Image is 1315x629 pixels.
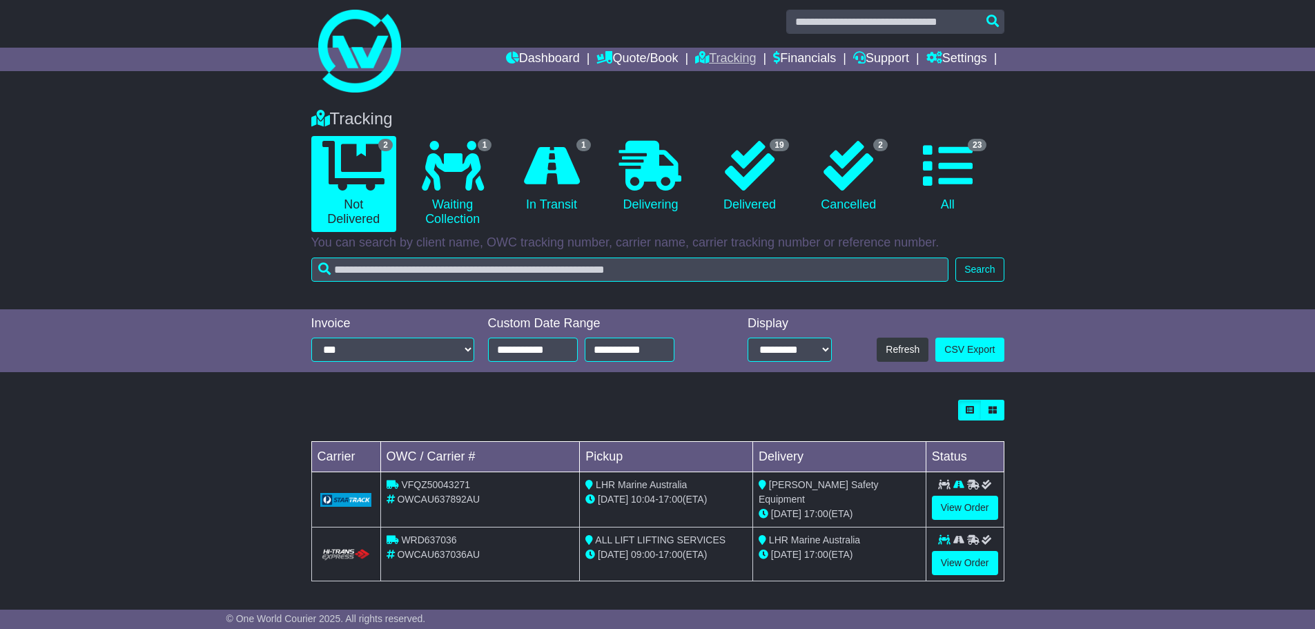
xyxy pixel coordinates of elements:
a: Delivering [608,136,693,217]
td: Carrier [311,442,380,472]
a: 19 Delivered [707,136,792,217]
a: Quote/Book [596,48,678,71]
td: Pickup [580,442,753,472]
span: 10:04 [631,494,655,505]
span: 1 [576,139,591,151]
a: 1 Waiting Collection [410,136,495,232]
span: [PERSON_NAME] Safety Equipment [759,479,879,505]
a: Dashboard [506,48,580,71]
span: 1 [478,139,492,151]
span: LHR Marine Australia [596,479,687,490]
a: View Order [932,551,998,575]
span: [DATE] [598,494,628,505]
a: Financials [773,48,836,71]
div: Display [748,316,832,331]
span: [DATE] [771,549,801,560]
span: OWCAU637892AU [397,494,480,505]
a: CSV Export [935,338,1004,362]
button: Search [955,258,1004,282]
span: 2 [378,139,393,151]
div: - (ETA) [585,492,747,507]
img: GetCarrierServiceLogo [320,493,372,507]
span: 17:00 [804,508,828,519]
a: View Order [932,496,998,520]
img: HiTrans.png [320,548,372,561]
div: Invoice [311,316,474,331]
a: Support [853,48,909,71]
span: 2 [873,139,888,151]
span: 17:00 [659,549,683,560]
span: 23 [968,139,986,151]
p: You can search by client name, OWC tracking number, carrier name, carrier tracking number or refe... [311,235,1004,251]
a: 2 Cancelled [806,136,891,217]
td: Status [926,442,1004,472]
span: 17:00 [804,549,828,560]
span: ALL LIFT LIFTING SERVICES [595,534,725,545]
span: [DATE] [771,508,801,519]
div: (ETA) [759,507,920,521]
span: 17:00 [659,494,683,505]
div: Tracking [304,109,1011,129]
span: 19 [770,139,788,151]
div: (ETA) [759,548,920,562]
button: Refresh [877,338,928,362]
a: 2 Not Delivered [311,136,396,232]
td: Delivery [752,442,926,472]
span: VFQZ50043271 [401,479,470,490]
a: Settings [926,48,987,71]
span: WRD637036 [401,534,456,545]
span: [DATE] [598,549,628,560]
a: 1 In Transit [509,136,594,217]
span: © One World Courier 2025. All rights reserved. [226,613,426,624]
span: OWCAU637036AU [397,549,480,560]
div: Custom Date Range [488,316,710,331]
span: LHR Marine Australia [769,534,860,545]
div: - (ETA) [585,548,747,562]
td: OWC / Carrier # [380,442,580,472]
a: 23 All [905,136,990,217]
span: 09:00 [631,549,655,560]
a: Tracking [695,48,756,71]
